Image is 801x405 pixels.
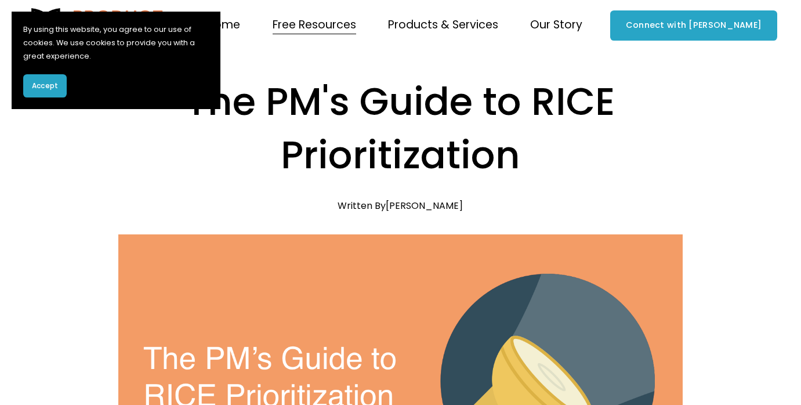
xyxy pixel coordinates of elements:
[23,74,67,97] button: Accept
[24,8,165,43] img: Product Teacher
[118,75,683,182] h1: The PM's Guide to RICE Prioritization
[273,14,356,37] a: folder dropdown
[530,15,582,35] span: Our Story
[386,199,463,212] a: [PERSON_NAME]
[206,14,240,37] a: Home
[32,81,58,91] span: Accept
[610,10,777,41] a: Connect with [PERSON_NAME]
[388,14,498,37] a: folder dropdown
[530,14,582,37] a: folder dropdown
[23,23,209,63] p: By using this website, you agree to our use of cookies. We use cookies to provide you with a grea...
[388,15,498,35] span: Products & Services
[338,200,463,211] div: Written By
[12,12,220,109] section: Cookie banner
[273,15,356,35] span: Free Resources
